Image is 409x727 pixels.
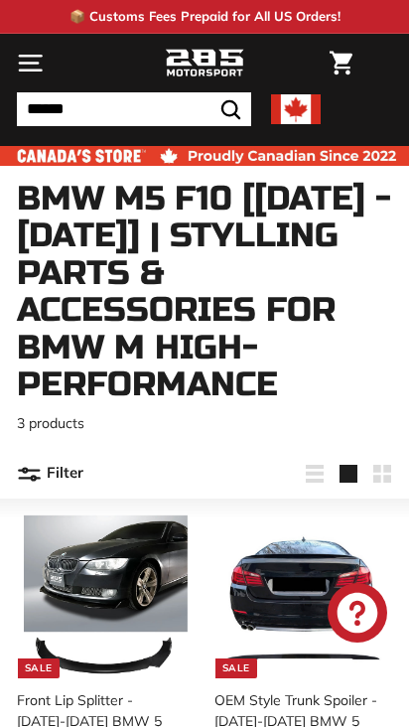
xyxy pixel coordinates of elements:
div: Sale [215,658,257,678]
inbox-online-store-chat: Shopify online store chat [322,583,393,648]
button: Filter [17,450,83,498]
img: bmw 5 series spoiler [221,515,385,679]
div: Sale [18,658,60,678]
a: Cart [320,35,362,91]
p: 📦 Customs Fees Prepaid for All US Orders! [69,7,341,27]
img: Logo_285_Motorsport_areodynamics_components [165,47,244,80]
input: Search [17,92,251,126]
p: 3 products [17,413,392,434]
h1: BMW M5 F10 [[DATE] - [DATE]] | Stylling parts & accessories for BMW M High-Performance [17,181,392,403]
